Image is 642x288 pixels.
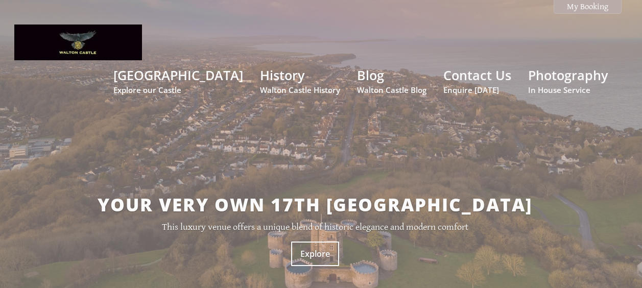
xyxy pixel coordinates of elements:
[113,66,243,95] a: [GEOGRAPHIC_DATA]Explore our Castle
[75,222,556,232] p: This luxury venue offers a unique blend of historic elegance and modern comfort
[528,66,608,95] a: PhotographyIn House Service
[528,85,608,95] small: In House Service
[75,193,556,217] h2: Your very own 17th [GEOGRAPHIC_DATA]
[443,66,511,95] a: Contact UsEnquire [DATE]
[443,85,511,95] small: Enquire [DATE]
[357,85,426,95] small: Walton Castle Blog
[291,242,339,266] a: Explore
[357,66,426,95] a: BlogWalton Castle Blog
[113,85,243,95] small: Explore our Castle
[260,66,340,95] a: HistoryWalton Castle History
[14,25,142,60] img: Walton Castle
[260,85,340,95] small: Walton Castle History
